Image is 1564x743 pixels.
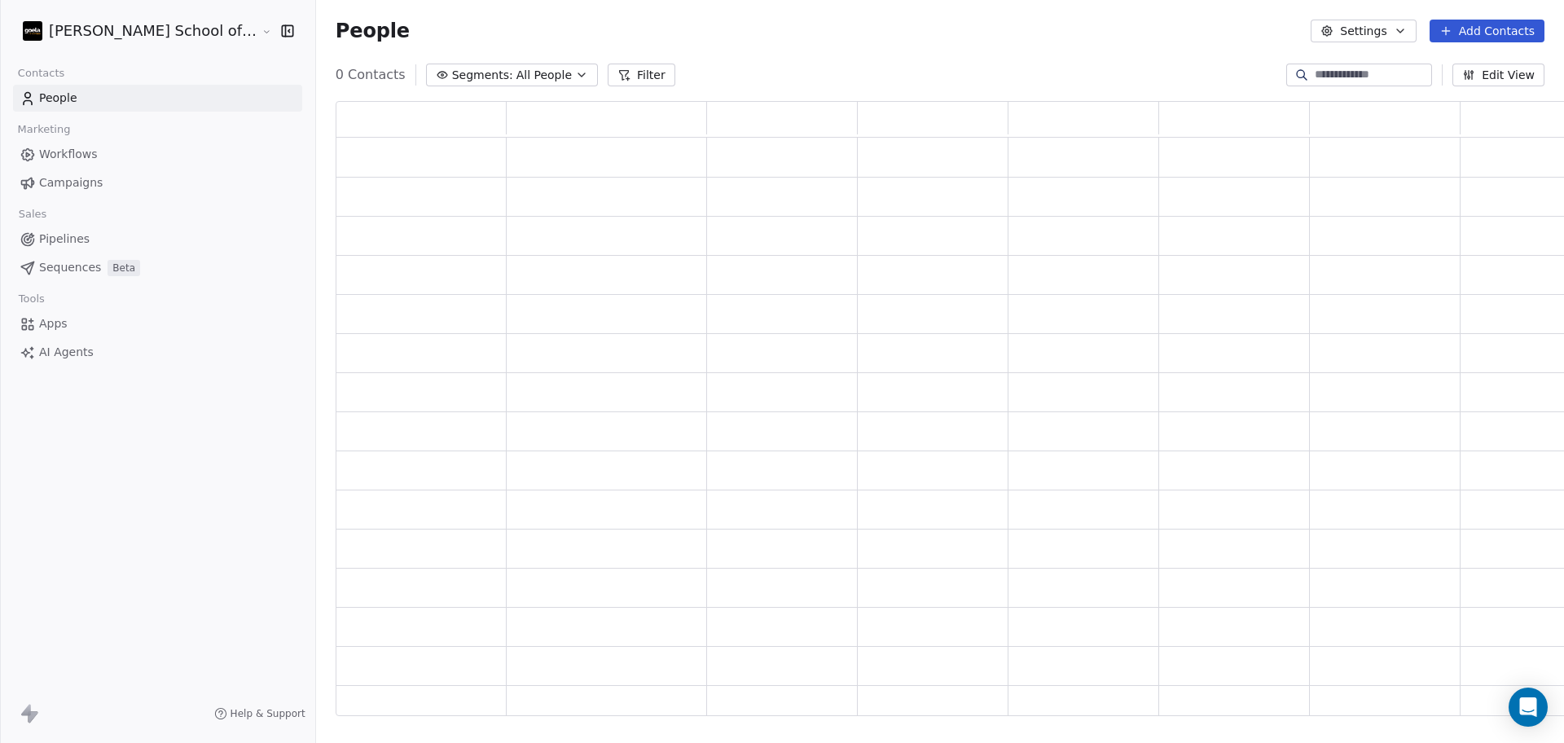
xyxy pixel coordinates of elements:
a: Pipelines [13,226,302,253]
span: Marketing [11,117,77,142]
span: Contacts [11,61,72,86]
span: Tools [11,287,51,311]
span: Beta [108,260,140,276]
div: Open Intercom Messenger [1509,688,1548,727]
span: Workflows [39,146,98,163]
span: [PERSON_NAME] School of Finance LLP [49,20,257,42]
span: Sequences [39,259,101,276]
button: Edit View [1452,64,1544,86]
a: AI Agents [13,339,302,366]
span: People [336,19,410,43]
button: [PERSON_NAME] School of Finance LLP [20,17,250,45]
span: Help & Support [231,707,305,720]
span: Campaigns [39,174,103,191]
a: People [13,85,302,112]
span: AI Agents [39,344,94,361]
span: People [39,90,77,107]
a: Apps [13,310,302,337]
button: Filter [608,64,675,86]
a: Campaigns [13,169,302,196]
span: Sales [11,202,54,226]
button: Add Contacts [1430,20,1544,42]
span: Segments: [452,67,513,84]
span: 0 Contacts [336,65,406,85]
span: Apps [39,315,68,332]
a: Help & Support [214,707,305,720]
span: Pipelines [39,231,90,248]
a: SequencesBeta [13,254,302,281]
img: Zeeshan%20Neck%20Print%20Dark.png [23,21,42,41]
a: Workflows [13,141,302,168]
button: Settings [1311,20,1416,42]
span: All People [516,67,572,84]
